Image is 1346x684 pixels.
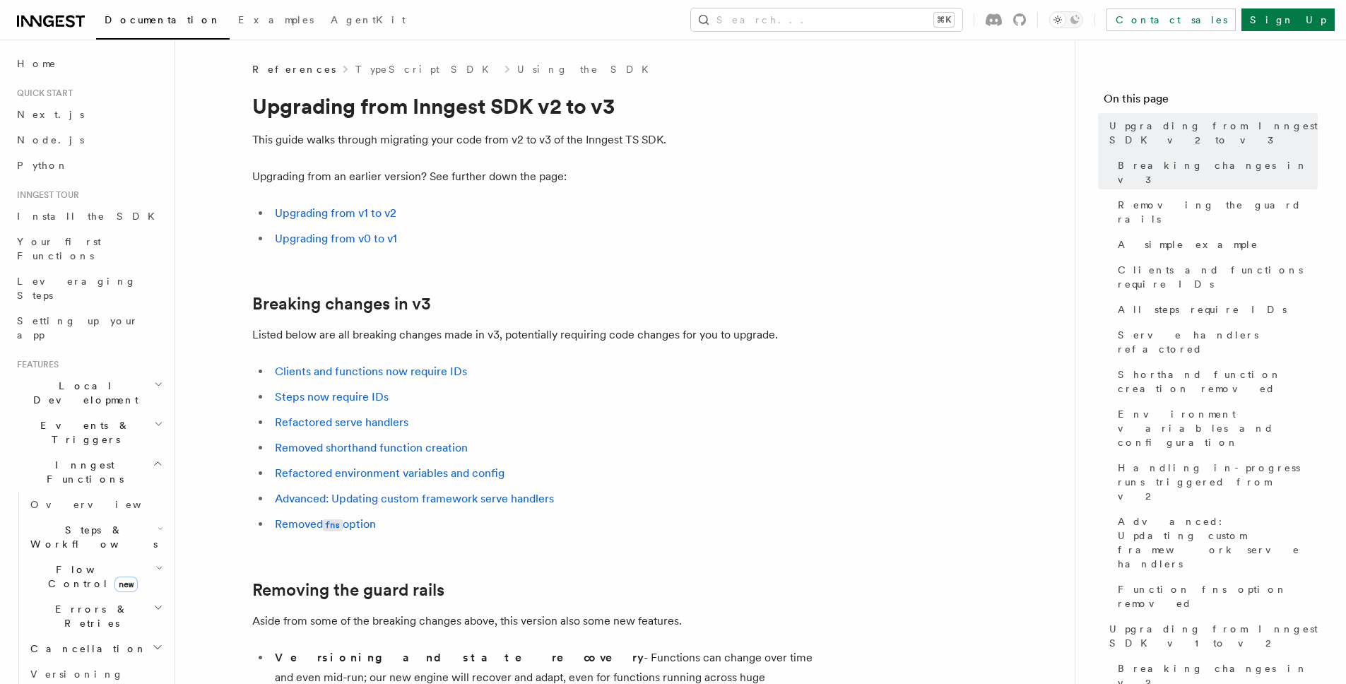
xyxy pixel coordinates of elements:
span: All steps require IDs [1118,302,1287,317]
span: Environment variables and configuration [1118,407,1318,449]
button: Search...⌘K [691,8,962,31]
h1: Upgrading from Inngest SDK v2 to v3 [252,93,817,119]
span: Your first Functions [17,236,101,261]
span: Handling in-progress runs triggered from v2 [1118,461,1318,503]
span: Breaking changes in v3 [1118,158,1318,187]
kbd: ⌘K [934,13,954,27]
a: Advanced: Updating custom framework serve handlers [1112,509,1318,577]
a: Home [11,51,166,76]
a: Setting up your app [11,308,166,348]
a: Shorthand function creation removed [1112,362,1318,401]
button: Flow Controlnew [25,557,166,596]
a: Node.js [11,127,166,153]
a: Removing the guard rails [1112,192,1318,232]
button: Cancellation [25,636,166,661]
span: Removing the guard rails [1118,198,1318,226]
a: Environment variables and configuration [1112,401,1318,455]
a: Function fns option removed [1112,577,1318,616]
a: Overview [25,492,166,517]
p: Upgrading from an earlier version? See further down the page: [252,167,817,187]
p: Aside from some of the breaking changes above, this version also some new features. [252,611,817,631]
span: Shorthand function creation removed [1118,367,1318,396]
span: Events & Triggers [11,418,154,447]
span: Clients and functions require IDs [1118,263,1318,291]
a: Using the SDK [517,62,657,76]
span: Setting up your app [17,315,138,341]
a: Removed shorthand function creation [275,441,468,454]
span: Errors & Retries [25,602,153,630]
a: Examples [230,4,322,38]
strong: Versioning and state recovery [275,651,644,664]
button: Local Development [11,373,166,413]
a: Handling in-progress runs triggered from v2 [1112,455,1318,509]
span: Home [17,57,57,71]
a: Upgrading from v1 to v2 [275,206,396,220]
span: References [252,62,336,76]
span: Function fns option removed [1118,582,1318,611]
a: Removedfnsoption [275,517,376,531]
button: Toggle dark mode [1049,11,1083,28]
span: Python [17,160,69,171]
a: Python [11,153,166,178]
a: Your first Functions [11,229,166,269]
span: Node.js [17,134,84,146]
a: Removing the guard rails [252,580,444,600]
span: Inngest Functions [11,458,153,486]
a: A simple example [1112,232,1318,257]
span: Upgrading from Inngest SDK v2 to v3 [1109,119,1318,147]
a: Steps now require IDs [275,390,389,403]
span: Steps & Workflows [25,523,158,551]
span: Overview [30,499,176,510]
span: Quick start [11,88,73,99]
a: All steps require IDs [1112,297,1318,322]
h4: On this page [1104,90,1318,113]
a: AgentKit [322,4,414,38]
a: Leveraging Steps [11,269,166,308]
span: AgentKit [331,14,406,25]
a: Documentation [96,4,230,40]
span: Inngest tour [11,189,79,201]
code: fns [323,519,343,531]
a: TypeScript SDK [355,62,497,76]
a: Next.js [11,102,166,127]
span: Next.js [17,109,84,120]
span: Flow Control [25,562,155,591]
span: Upgrading from Inngest SDK v1 to v2 [1109,622,1318,650]
p: Listed below are all breaking changes made in v3, potentially requiring code changes for you to u... [252,325,817,345]
span: Advanced: Updating custom framework serve handlers [1118,514,1318,571]
a: Contact sales [1106,8,1236,31]
a: Refactored serve handlers [275,415,408,429]
span: Leveraging Steps [17,276,136,301]
button: Events & Triggers [11,413,166,452]
a: Clients and functions require IDs [1112,257,1318,297]
a: Sign Up [1241,8,1335,31]
span: Documentation [105,14,221,25]
button: Steps & Workflows [25,517,166,557]
a: Serve handlers refactored [1112,322,1318,362]
span: Install the SDK [17,211,163,222]
a: Clients and functions now require IDs [275,365,467,378]
span: new [114,577,138,592]
p: This guide walks through migrating your code from v2 to v3 of the Inngest TS SDK. [252,130,817,150]
span: Local Development [11,379,154,407]
span: Cancellation [25,642,147,656]
a: Upgrading from Inngest SDK v2 to v3 [1104,113,1318,153]
span: Versioning [30,668,124,680]
a: Breaking changes in v3 [1112,153,1318,192]
a: Breaking changes in v3 [252,294,431,314]
a: Upgrading from Inngest SDK v1 to v2 [1104,616,1318,656]
span: A simple example [1118,237,1258,252]
span: Examples [238,14,314,25]
button: Errors & Retries [25,596,166,636]
span: Serve handlers refactored [1118,328,1318,356]
a: Upgrading from v0 to v1 [275,232,397,245]
a: Refactored environment variables and config [275,466,504,480]
a: Install the SDK [11,204,166,229]
button: Inngest Functions [11,452,166,492]
a: Advanced: Updating custom framework serve handlers [275,492,554,505]
span: Features [11,359,59,370]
